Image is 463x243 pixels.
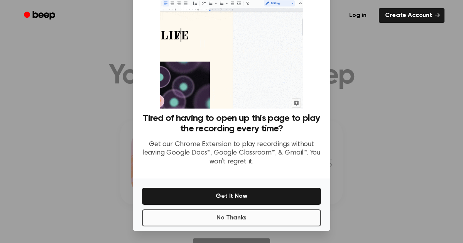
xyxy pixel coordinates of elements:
a: Log in [341,7,374,24]
button: No Thanks [142,209,321,226]
p: Get our Chrome Extension to play recordings without leaving Google Docs™, Google Classroom™, & Gm... [142,140,321,167]
button: Get It Now [142,188,321,205]
a: Beep [19,8,62,23]
a: Create Account [379,8,444,23]
h3: Tired of having to open up this page to play the recording every time? [142,113,321,134]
